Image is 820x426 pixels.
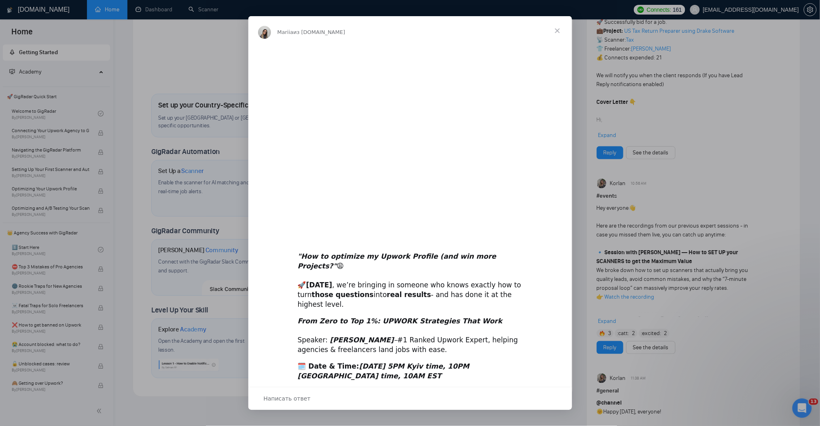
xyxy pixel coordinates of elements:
[8,272,32,278] span: Главная
[298,362,470,380] i: [DATE] 5PM Kyiv time, 10PM [GEOGRAPHIC_DATA] time, 10AM EST
[298,252,496,270] b: 😩
[48,96,85,105] div: • 6 дн. назад
[9,148,25,164] img: Profile image for Dima
[9,58,25,74] img: Profile image for Mariia
[40,252,81,285] button: Чат
[328,336,397,344] i: –
[298,252,496,270] i: "How to optimize my Upwork Profile (and win more Projects?"
[298,362,470,380] b: 🗓️ Date & Time:
[9,208,25,224] img: Profile image for Mariia
[48,66,85,75] div: • 3 дн. назад
[293,29,345,35] span: из [DOMAIN_NAME]
[29,126,46,135] div: Mariia
[9,238,25,254] img: Profile image for Mariia
[72,4,91,17] h1: Чат
[278,29,294,35] span: Mariia
[29,36,44,45] div: Dima
[32,213,131,229] button: Отправить сообщение
[298,362,523,410] div: 📍 👉
[29,96,46,105] div: Mariia
[48,186,89,194] div: • 2 нед. назад
[9,118,25,134] img: Profile image for Mariia
[9,28,25,44] img: Profile image for Dima
[306,281,333,289] b: [DATE]
[48,246,89,254] div: • 3 нед. назад
[29,29,127,35] span: Как прошел разговор с вами?
[129,272,154,278] span: Помощь
[81,252,121,285] button: Запрос
[48,126,89,135] div: • 1 нед. назад
[298,317,502,325] i: From Zero to Top 1%: UPWORK Strategies That Work
[543,16,572,45] span: Закрыть
[9,88,25,104] img: Profile image for Mariia
[9,178,25,194] img: Profile image for Mariia
[29,216,46,224] div: Mariia
[264,393,311,404] span: Написать ответ
[29,66,46,75] div: Mariia
[29,156,44,164] div: Dima
[298,242,523,310] div: 🚀 , we’re bringing in someone who knows exactly how to turn into - and has done it at the highest...
[91,272,112,278] span: Запрос
[142,3,157,18] div: Закрыть
[387,291,431,299] b: real results
[55,272,67,278] span: Чат
[45,36,77,45] div: • 2 ч назад
[248,387,572,410] div: Открыть разговор и ответить
[29,148,118,155] span: Как прошел разговор с вами?
[298,316,523,355] div: Speaker: #1 Ranked Upwork Expert, helping agencies & freelancers land jobs with ease.
[29,246,46,254] div: Mariia
[330,336,394,344] b: [PERSON_NAME]
[258,26,271,39] img: Profile image for Mariia
[29,186,46,194] div: Mariia
[45,156,86,164] div: • 1 нед. назад
[312,291,374,299] b: those questions
[121,252,162,285] button: Помощь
